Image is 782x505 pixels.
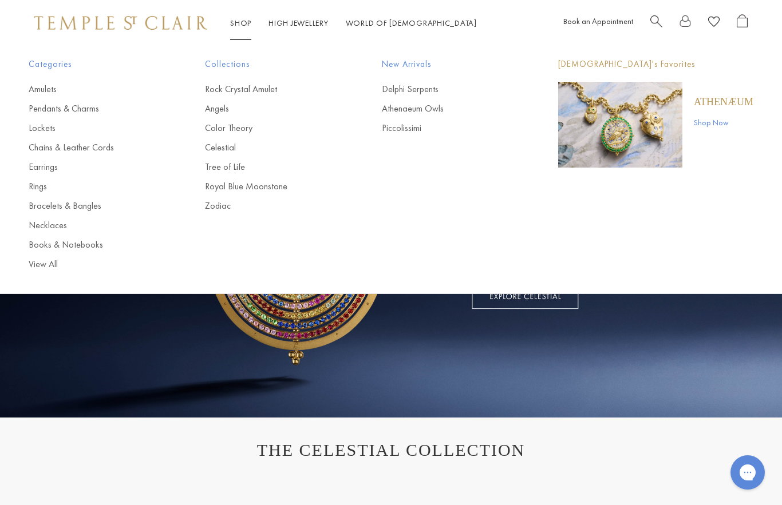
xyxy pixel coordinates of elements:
a: Open Shopping Bag [737,14,748,32]
img: Temple St. Clair [34,16,207,30]
span: Categories [29,57,159,71]
a: View Wishlist [708,14,720,32]
a: Bracelets & Bangles [29,200,159,212]
a: Necklaces [29,219,159,232]
a: Search [650,14,662,32]
a: Color Theory [205,122,335,134]
a: Tree of Life [205,161,335,173]
a: Chains & Leather Cords [29,141,159,154]
a: Athenaeum Owls [382,102,512,115]
a: View All [29,258,159,271]
a: Lockets [29,122,159,134]
a: Book an Appointment [563,16,633,26]
a: ShopShop [230,18,251,28]
a: Zodiac [205,200,335,212]
span: Collections [205,57,335,71]
a: Royal Blue Moonstone [205,180,335,193]
a: World of [DEMOGRAPHIC_DATA]World of [DEMOGRAPHIC_DATA] [346,18,477,28]
a: Rock Crystal Amulet [205,83,335,96]
a: Piccolissimi [382,122,512,134]
a: Earrings [29,161,159,173]
a: Celestial [205,141,335,154]
p: [DEMOGRAPHIC_DATA]'s Favorites [558,57,753,71]
h1: THE CELESTIAL COLLECTION [46,440,736,460]
a: Pendants & Charms [29,102,159,115]
a: Books & Notebooks [29,238,159,251]
iframe: Gorgias live chat messenger [725,451,771,494]
a: Angels [205,102,335,115]
span: New Arrivals [382,57,512,71]
a: Shop Now [694,116,753,129]
a: Amulets [29,83,159,96]
a: Delphi Serpents [382,83,512,96]
a: High JewelleryHigh Jewellery [268,18,329,28]
a: Rings [29,180,159,193]
nav: Main navigation [230,16,477,30]
a: Athenæum [694,96,753,108]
